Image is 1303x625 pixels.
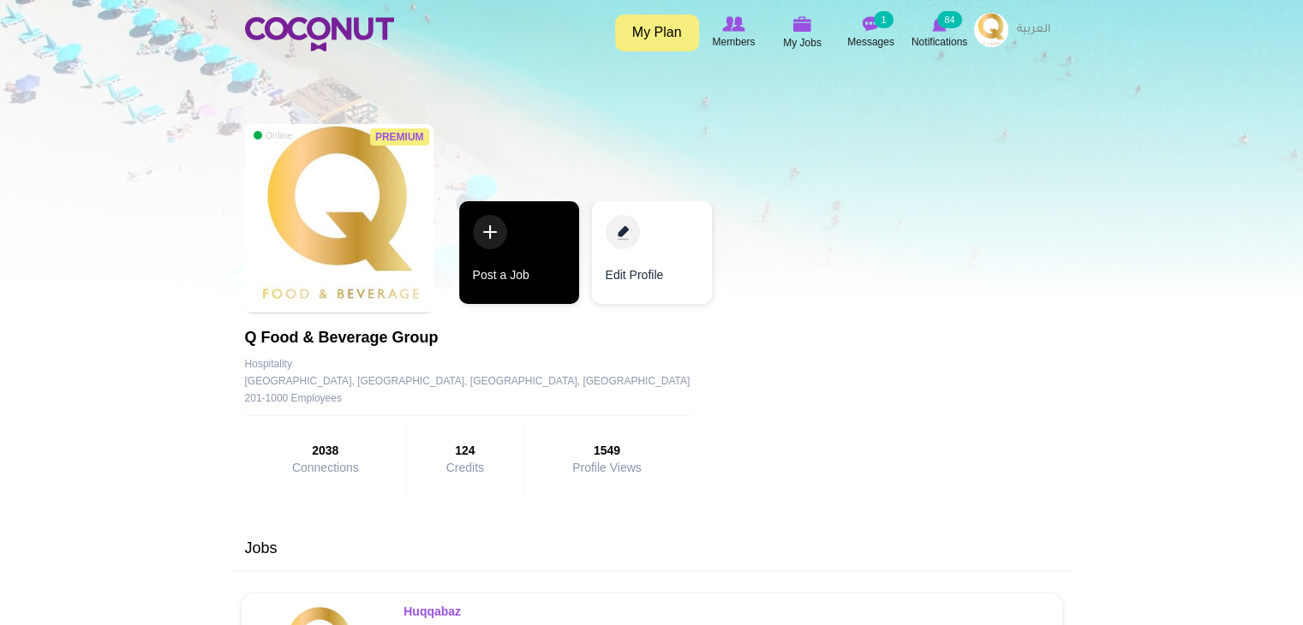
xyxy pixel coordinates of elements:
strong: 2038 [262,442,390,459]
span: My Jobs [783,34,822,51]
a: Browse Members Members [700,13,768,52]
a: My Plan [615,15,699,51]
div: 201-1000 Employees [245,390,690,407]
h1: Q Food & Beverage Group [245,330,690,347]
h3: Jobs [236,540,1067,557]
div: [GEOGRAPHIC_DATA] [583,372,690,390]
img: My Jobs [793,16,812,32]
img: Notifications [932,16,947,32]
a: 2038Connections [262,442,390,474]
a: Huqqabaz [403,604,463,618]
div: [GEOGRAPHIC_DATA] [245,372,355,390]
div: Hospitality [245,355,690,372]
small: 1 [874,11,893,28]
span: Premium [370,128,429,146]
span: Online [254,129,293,141]
img: Messages [863,16,880,32]
a: Messages Messages 1 [837,13,906,52]
a: Post a Job [459,201,579,304]
strong: 1549 [541,442,673,459]
div: [GEOGRAPHIC_DATA] [470,372,580,390]
strong: 124 [424,442,506,459]
span: Members [712,33,755,51]
a: العربية [1008,13,1059,47]
img: Browse Members [722,16,744,32]
a: Edit Profile [592,201,712,304]
div: 1 / 2 [459,201,579,312]
small: 84 [937,11,961,28]
img: Home [245,17,394,51]
a: My Jobs My Jobs [768,13,837,53]
a: 1549Profile Views [541,442,673,474]
strong: Huqqabaz [403,604,461,618]
span: Messages [847,33,894,51]
a: 124Credits [424,442,506,474]
div: 2 / 2 [592,201,712,312]
div: [GEOGRAPHIC_DATA] [357,372,467,390]
a: Notifications Notifications 84 [906,13,974,52]
span: Notifications [912,33,967,51]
